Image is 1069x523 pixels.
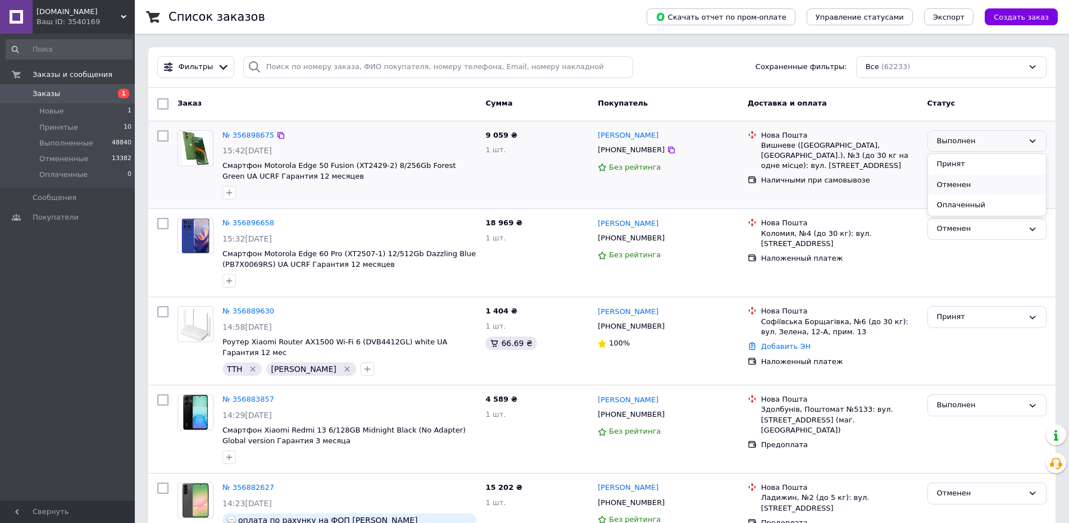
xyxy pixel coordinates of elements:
[222,426,466,445] a: Смартфон Xiaomi Redmi 13 6/128GB Midnight Black (No Adapter) Global version Гарантия 3 месяца
[761,394,918,404] div: Нова Пошта
[128,106,131,116] span: 1
[761,342,811,351] a: Добавить ЭН
[33,193,76,203] span: Сообщения
[595,407,667,422] div: [PHONE_NUMBER]
[222,146,272,155] span: 15:42[DATE]
[985,8,1058,25] button: Создать заказ
[222,411,272,420] span: 14:29[DATE]
[609,427,661,435] span: Без рейтинга
[598,395,658,406] a: [PERSON_NAME]
[178,218,213,254] a: Фото товару
[937,399,1023,411] div: Выполнен
[39,170,88,180] span: Оплаченные
[761,483,918,493] div: Нова Пошта
[595,319,667,334] div: [PHONE_NUMBER]
[271,365,336,374] span: [PERSON_NAME]
[222,395,274,403] a: № 356883857
[761,229,918,249] div: Коломия, №4 (до 30 кг): вул. [STREET_ADDRESS]
[248,365,257,374] svg: Удалить метку
[39,154,88,164] span: Отмененные
[761,218,918,228] div: Нова Пошта
[761,175,918,185] div: Наличными при самовывозе
[222,249,476,269] a: Смартфон Motorola Edge 60 Pro (XT2507-1) 12/512Gb Dazzling Blue (PB7X0069RS) UA UCRF Гарантия 12 ...
[928,195,1046,216] li: Оплаченный
[39,122,78,133] span: Принятые
[994,13,1049,21] span: Создать заказ
[169,10,265,24] h1: Список заказов
[761,357,918,367] div: Наложенный платеж
[485,336,536,350] div: 66.69 ₴
[227,365,243,374] span: ТТН
[609,339,630,347] span: 100%
[485,131,517,139] span: 9 059 ₴
[181,219,209,253] img: Фото товару
[761,404,918,435] div: Здолбунів, Поштомат №5133: вул. [STREET_ADDRESS] (маг. [GEOGRAPHIC_DATA])
[937,135,1023,147] div: Выполнен
[128,170,131,180] span: 0
[485,498,506,507] span: 1 шт.
[118,89,129,98] span: 1
[37,17,135,27] div: Ваш ID: 3540169
[485,322,506,330] span: 1 шт.
[485,483,522,492] span: 15 202 ₴
[598,483,658,493] a: [PERSON_NAME]
[222,219,274,227] a: № 356896658
[609,251,661,259] span: Без рейтинга
[485,219,522,227] span: 18 969 ₴
[933,13,965,21] span: Экспорт
[39,106,64,116] span: Новые
[937,488,1023,499] div: Отменен
[222,338,447,357] a: Роутер Xiaomi Router AX1500 Wi-Fi 6 (DVB4412GL) white UA Гарантия 12 мес
[927,99,956,107] span: Статус
[33,70,112,80] span: Заказы и сообщения
[178,99,202,107] span: Заказ
[343,365,352,374] svg: Удалить метку
[39,138,93,148] span: Выполненные
[881,62,911,71] span: (62233)
[178,308,213,340] img: Фото товару
[761,130,918,140] div: Нова Пошта
[179,62,213,72] span: Фильтры
[748,99,827,107] span: Доставка и оплата
[937,223,1023,235] div: Отменен
[595,495,667,510] div: [PHONE_NUMBER]
[37,7,121,17] span: 1UA.IN
[598,130,658,141] a: [PERSON_NAME]
[124,122,131,133] span: 10
[182,131,210,166] img: Фото товару
[595,231,667,245] div: [PHONE_NUMBER]
[928,175,1046,195] li: Отменен
[598,99,648,107] span: Покупатель
[222,307,274,315] a: № 356889630
[222,131,274,139] a: № 356898675
[33,212,79,222] span: Покупатели
[807,8,913,25] button: Управление статусами
[485,307,517,315] span: 1 404 ₴
[761,493,918,513] div: Ладижин, №2 (до 5 кг): вул. [STREET_ADDRESS]
[761,306,918,316] div: Нова Пошта
[761,317,918,337] div: Софіївська Борщагівка, №6 (до 30 кг): вул. Зелена, 12-А, прим. 13
[485,395,517,403] span: 4 589 ₴
[598,219,658,229] a: [PERSON_NAME]
[937,311,1023,323] div: Принят
[485,234,506,242] span: 1 шт.
[598,307,658,317] a: [PERSON_NAME]
[761,440,918,450] div: Предоплата
[761,253,918,263] div: Наложенный платеж
[178,394,213,430] a: Фото товару
[222,483,274,492] a: № 356882627
[222,161,456,180] a: Смартфон Motorola Edge 50 Fusion (XT2429-2) 8/256Gb Forest Green UA UCRF Гарантия 12 месяцев
[112,138,131,148] span: 48840
[222,499,272,508] span: 14:23[DATE]
[595,143,667,157] div: [PHONE_NUMBER]
[178,483,213,519] a: Фото товару
[485,99,512,107] span: Сумма
[182,483,209,518] img: Фото товару
[6,39,133,60] input: Поиск
[178,306,213,342] a: Фото товару
[866,62,879,72] span: Все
